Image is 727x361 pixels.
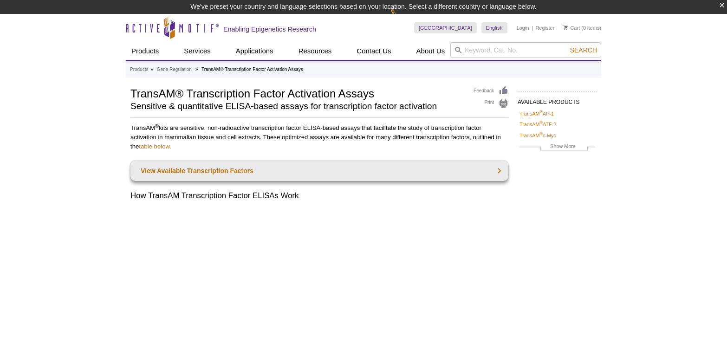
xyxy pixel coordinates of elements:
[519,142,595,153] a: Show More
[564,25,580,31] a: Cart
[570,46,597,54] span: Search
[130,86,464,100] h1: TransAM® Transcription Factor Activation Assays
[539,110,543,114] sup: ®
[130,102,464,110] h2: Sensitive & quantitative ELISA-based assays for transcription factor activation
[564,22,601,33] li: (0 items)
[564,25,568,30] img: Your Cart
[474,98,508,109] a: Print
[539,131,543,136] sup: ®
[130,65,148,74] a: Products
[518,91,597,108] h2: AVAILABLE PRODUCTS
[481,22,507,33] a: English
[474,86,508,96] a: Feedback
[450,42,601,58] input: Keyword, Cat. No.
[230,42,279,60] a: Applications
[150,67,153,72] li: »
[139,143,171,150] a: table below.
[130,161,508,181] a: View Available Transcription Factors
[201,67,303,72] li: TransAM® Transcription Factor Activation Assays
[532,22,533,33] li: |
[539,121,543,125] sup: ®
[155,123,159,129] sup: ®
[517,25,529,31] a: Login
[130,190,508,201] h2: How TransAM Transcription Factor ELISAs Work
[519,110,554,118] a: TransAM®AP-1
[351,42,396,60] a: Contact Us
[195,67,198,72] li: »
[414,22,477,33] a: [GEOGRAPHIC_DATA]
[130,123,508,151] p: TransAM kits are sensitive, non-radioactive transcription factor ELISA-based assays that facilita...
[390,7,415,29] img: Change Here
[293,42,338,60] a: Resources
[535,25,554,31] a: Register
[411,42,451,60] a: About Us
[157,65,192,74] a: Gene Regulation
[223,25,316,33] h2: Enabling Epigenetics Research
[178,42,216,60] a: Services
[519,131,556,140] a: TransAM®c-Myc
[567,46,600,54] button: Search
[126,42,164,60] a: Products
[519,120,556,129] a: TransAM®ATF-2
